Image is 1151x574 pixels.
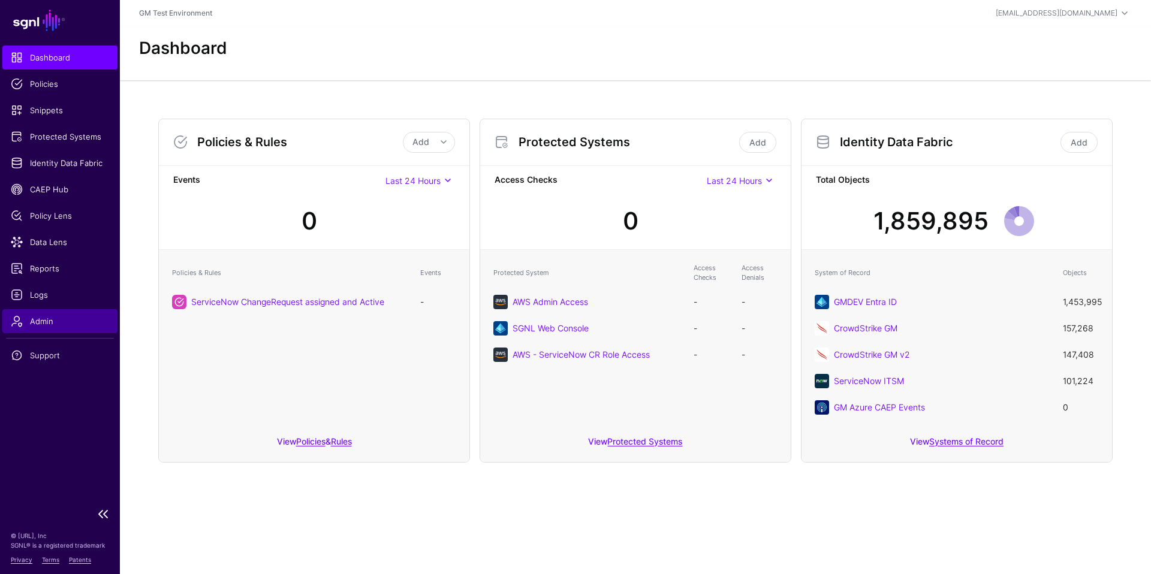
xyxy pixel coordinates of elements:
[11,183,109,195] span: CAEP Hub
[816,173,1098,188] strong: Total Objects
[809,257,1057,289] th: System of Record
[302,203,317,239] div: 0
[736,257,784,289] th: Access Denials
[707,176,762,186] span: Last 24 Hours
[42,556,59,563] a: Terms
[739,132,776,153] a: Add
[840,135,1058,149] h3: Identity Data Fabric
[2,72,117,96] a: Policies
[688,289,736,315] td: -
[873,203,989,239] div: 1,859,895
[2,46,117,70] a: Dashboard
[11,540,109,550] p: SGNL® is a registered trademark
[331,436,352,446] a: Rules
[815,321,829,336] img: svg+xml;base64,PHN2ZyB3aWR0aD0iNjQiIGhlaWdodD0iNjQiIHZpZXdCb3g9IjAgMCA2NCA2NCIgZmlsbD0ibm9uZSIgeG...
[480,428,791,462] div: View
[414,289,462,315] td: -
[11,262,109,274] span: Reports
[815,374,829,388] img: svg+xml;base64,PHN2ZyB3aWR0aD0iNjQiIGhlaWdodD0iNjQiIHZpZXdCb3g9IjAgMCA2NCA2NCIgZmlsbD0ibm9uZSIgeG...
[11,52,109,64] span: Dashboard
[191,297,384,307] a: ServiceNow ChangeRequest assigned and Active
[815,295,829,309] img: svg+xml;base64,PHN2ZyB3aWR0aD0iNjQiIGhlaWdodD0iNjQiIHZpZXdCb3g9IjAgMCA2NCA2NCIgZmlsbD0ibm9uZSIgeG...
[736,315,784,342] td: -
[519,135,737,149] h3: Protected Systems
[11,210,109,222] span: Policy Lens
[513,349,650,359] a: AWS - ServiceNow CR Role Access
[11,157,109,169] span: Identity Data Fabric
[11,104,109,116] span: Snippets
[688,257,736,289] th: Access Checks
[802,428,1112,462] div: View
[2,177,117,201] a: CAEP Hub
[736,342,784,368] td: -
[493,321,508,336] img: svg+xml;base64,PHN2ZyB3aWR0aD0iNjQiIGhlaWdodD0iNjQiIHZpZXdCb3g9IjAgMCA2NCA2NCIgZmlsbD0ibm9uZSIgeG...
[1057,342,1105,368] td: 147,408
[1057,368,1105,394] td: 101,224
[11,531,109,540] p: © [URL], Inc
[688,315,736,342] td: -
[929,436,1004,446] a: Systems of Record
[414,257,462,289] th: Events
[139,38,227,59] h2: Dashboard
[1057,257,1105,289] th: Objects
[815,400,829,415] img: svg+xml;base64,PHN2ZyB3aWR0aD0iNjQiIGhlaWdodD0iNjQiIHZpZXdCb3g9IjAgMCA2NCA2NCIgZmlsbD0ibm9uZSIgeG...
[815,348,829,362] img: svg+xml;base64,PHN2ZyB3aWR0aD0iNjQiIGhlaWdodD0iNjQiIHZpZXdCb3g9IjAgMCA2NCA2NCIgZmlsbD0ibm9uZSIgeG...
[2,283,117,307] a: Logs
[623,203,638,239] div: 0
[834,349,910,359] a: CrowdStrike GM v2
[2,204,117,228] a: Policy Lens
[688,342,736,368] td: -
[1060,132,1098,153] a: Add
[166,257,414,289] th: Policies & Rules
[1057,394,1105,421] td: 0
[493,348,508,362] img: svg+xml;base64,PHN2ZyB3aWR0aD0iNjQiIGhlaWdodD0iNjQiIHZpZXdCb3g9IjAgMCA2NCA2NCIgZmlsbD0ibm9uZSIgeG...
[197,135,403,149] h3: Policies & Rules
[607,436,682,446] a: Protected Systems
[834,297,897,307] a: GMDEV Entra ID
[1057,289,1105,315] td: 1,453,995
[1057,315,1105,342] td: 157,268
[493,295,508,309] img: svg+xml;base64,PHN2ZyB3aWR0aD0iNjQiIGhlaWdodD0iNjQiIHZpZXdCb3g9IjAgMCA2NCA2NCIgZmlsbD0ibm9uZSIgeG...
[834,402,925,412] a: GM Azure CAEP Events
[296,436,326,446] a: Policies
[2,230,117,254] a: Data Lens
[412,137,429,147] span: Add
[69,556,91,563] a: Patents
[513,297,588,307] a: AWS Admin Access
[834,323,897,333] a: CrowdStrike GM
[11,78,109,90] span: Policies
[11,315,109,327] span: Admin
[7,7,113,34] a: SGNL
[2,309,117,333] a: Admin
[11,131,109,143] span: Protected Systems
[11,236,109,248] span: Data Lens
[173,173,385,188] strong: Events
[513,323,589,333] a: SGNL Web Console
[495,173,707,188] strong: Access Checks
[2,256,117,280] a: Reports
[11,349,109,361] span: Support
[487,257,688,289] th: Protected System
[2,125,117,149] a: Protected Systems
[11,289,109,301] span: Logs
[996,8,1117,19] div: [EMAIL_ADDRESS][DOMAIN_NAME]
[2,98,117,122] a: Snippets
[139,8,212,17] a: GM Test Environment
[11,556,32,563] a: Privacy
[385,176,441,186] span: Last 24 Hours
[2,151,117,175] a: Identity Data Fabric
[834,376,904,386] a: ServiceNow ITSM
[736,289,784,315] td: -
[159,428,469,462] div: View &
